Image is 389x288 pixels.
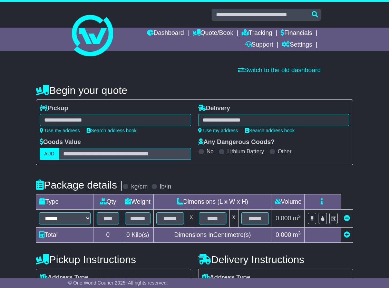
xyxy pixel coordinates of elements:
[40,138,81,146] label: Goods Value
[122,194,154,210] td: Weight
[229,210,238,228] td: x
[153,194,272,210] td: Dimensions (L x W x H)
[126,231,130,238] span: 0
[298,230,301,236] sup: 3
[245,39,273,51] a: Support
[344,215,350,222] a: Remove this item
[36,228,94,243] td: Total
[36,254,191,265] h4: Pickup Instructions
[40,274,88,281] label: Address Type
[147,28,184,39] a: Dashboard
[238,67,321,74] a: Switch to the old dashboard
[202,274,251,281] label: Address Type
[198,138,275,146] label: Any Dangerous Goods?
[153,228,272,243] td: Dimensions in Centimetre(s)
[276,215,291,222] span: 0.000
[193,28,233,39] a: Quote/Book
[207,148,214,155] label: No
[276,231,291,238] span: 0.000
[344,231,350,238] a: Add new item
[227,148,264,155] label: Lithium Battery
[293,215,301,222] span: m
[36,194,94,210] td: Type
[278,148,292,155] label: Other
[40,128,80,133] a: Use my address
[245,128,295,133] a: Search address book
[160,183,171,191] label: lb/in
[242,28,272,39] a: Tracking
[36,85,353,96] h4: Begin your quote
[68,280,168,286] span: © One World Courier 2025. All rights reserved.
[293,231,301,238] span: m
[282,39,312,51] a: Settings
[198,128,238,133] a: Use my address
[198,105,230,112] label: Delivery
[272,194,304,210] td: Volume
[40,105,68,112] label: Pickup
[131,183,148,191] label: kg/cm
[122,228,154,243] td: Kilo(s)
[94,194,122,210] td: Qty
[40,148,59,160] label: AUD
[94,228,122,243] td: 0
[298,214,301,219] sup: 3
[87,128,136,133] a: Search address book
[36,179,123,191] h4: Package details |
[198,254,353,265] h4: Delivery Instructions
[281,28,312,39] a: Financials
[187,210,196,228] td: x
